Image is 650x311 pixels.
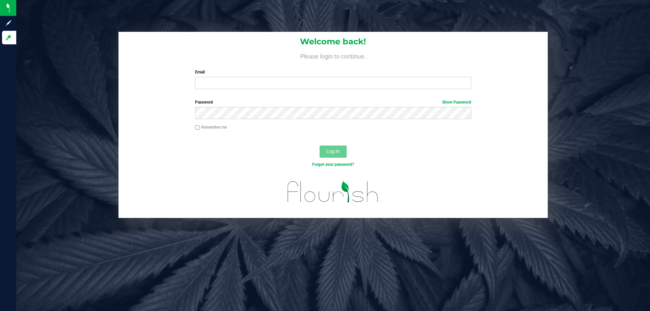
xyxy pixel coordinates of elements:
[312,162,354,167] a: Forgot your password?
[320,146,347,158] button: Log In
[279,175,387,209] img: flourish_logo.svg
[195,125,200,130] input: Remember me
[195,100,213,105] span: Password
[118,37,548,46] h1: Welcome back!
[5,20,12,26] inline-svg: Sign up
[326,149,340,154] span: Log In
[5,34,12,41] inline-svg: Log in
[442,100,471,105] a: Show Password
[195,124,227,130] label: Remember me
[195,69,471,75] label: Email
[118,51,548,60] h4: Please login to continue.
